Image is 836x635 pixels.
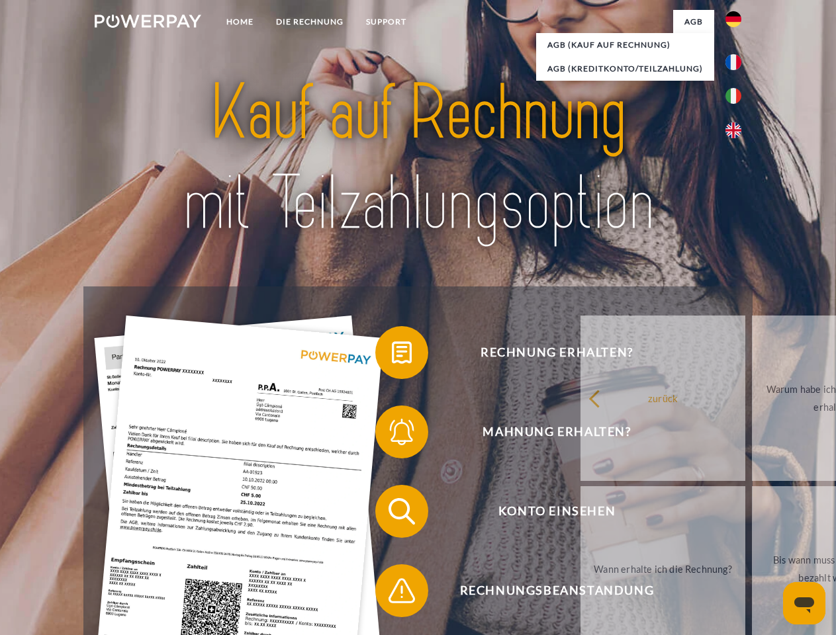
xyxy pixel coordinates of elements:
[375,405,720,458] button: Mahnung erhalten?
[375,485,720,538] button: Konto einsehen
[385,336,418,369] img: qb_bill.svg
[588,560,737,577] div: Wann erhalte ich die Rechnung?
[783,582,825,624] iframe: Schaltfläche zum Öffnen des Messaging-Fensters
[385,495,418,528] img: qb_search.svg
[536,33,714,57] a: AGB (Kauf auf Rechnung)
[126,63,710,253] img: title-powerpay_de.svg
[215,10,265,34] a: Home
[395,485,719,538] span: Konto einsehen
[395,326,719,379] span: Rechnung erhalten?
[395,564,719,617] span: Rechnungsbeanstandung
[536,57,714,81] a: AGB (Kreditkonto/Teilzahlung)
[588,389,737,407] div: zurück
[725,88,741,104] img: it
[673,10,714,34] a: agb
[725,54,741,70] img: fr
[725,11,741,27] img: de
[355,10,418,34] a: SUPPORT
[375,326,720,379] button: Rechnung erhalten?
[385,574,418,607] img: qb_warning.svg
[725,122,741,138] img: en
[385,415,418,448] img: qb_bell.svg
[375,564,720,617] button: Rechnungsbeanstandung
[265,10,355,34] a: DIE RECHNUNG
[95,15,201,28] img: logo-powerpay-white.svg
[395,405,719,458] span: Mahnung erhalten?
